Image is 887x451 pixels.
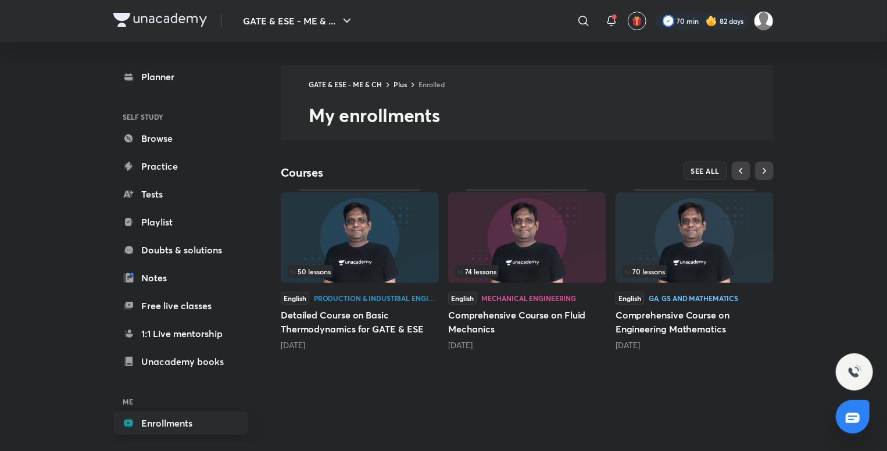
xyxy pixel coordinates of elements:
[113,238,248,262] a: Doubts & solutions
[706,15,717,27] img: streak
[281,308,439,336] h5: Detailed Course on Basic Thermodynamics for GATE & ESE
[236,9,361,33] button: GATE & ESE - ME & ...
[288,265,432,278] div: infosection
[113,182,248,206] a: Tests
[847,365,861,379] img: ttu
[290,268,331,275] span: 50 lessons
[113,322,248,345] a: 1:1 Live mentorship
[448,189,606,351] div: Comprehensive Course on Fluid Mechanics
[281,339,439,351] div: 2 months ago
[616,189,774,351] div: Comprehensive Course on Engineering Mathematics
[649,295,738,302] div: GA, GS and Mathematics
[632,16,642,26] img: avatar
[113,294,248,317] a: Free live classes
[281,165,527,180] h4: Courses
[288,265,432,278] div: infocontainer
[481,295,576,302] div: Mechanical Engineering
[113,107,248,127] h6: SELF STUDY
[663,15,674,27] img: check rounded
[113,13,207,30] a: Company Logo
[448,308,606,336] h5: Comprehensive Course on Fluid Mechanics
[113,127,248,150] a: Browse
[281,192,439,283] img: Thumbnail
[616,292,644,305] span: English
[309,103,774,127] h2: My enrollments
[281,189,439,351] div: Detailed Course on Basic Thermodynamics for GATE & ESE
[616,192,774,283] img: Thumbnail
[625,268,665,275] span: 70 lessons
[623,265,767,278] div: infocontainer
[113,392,248,411] h6: ME
[684,162,728,180] button: SEE ALL
[113,266,248,289] a: Notes
[616,308,774,336] h5: Comprehensive Course on Engineering Mathematics
[281,292,309,305] span: English
[623,265,767,278] div: left
[394,80,407,89] a: Plus
[419,80,445,89] a: Enrolled
[113,155,248,178] a: Practice
[623,265,767,278] div: infosection
[691,167,720,175] span: SEE ALL
[288,265,432,278] div: left
[448,192,606,283] img: Thumbnail
[455,265,599,278] div: infosection
[457,268,496,275] span: 74 lessons
[448,292,477,305] span: English
[113,350,248,373] a: Unacademy books
[113,210,248,234] a: Playlist
[309,80,382,89] a: GATE & ESE - ME & CH
[455,265,599,278] div: infocontainer
[113,13,207,27] img: Company Logo
[628,12,646,30] button: avatar
[616,339,774,351] div: 10 months ago
[113,411,248,435] a: Enrollments
[448,339,606,351] div: 3 months ago
[455,265,599,278] div: left
[314,295,439,302] div: Production & Industrial Engineering
[113,65,248,88] a: Planner
[754,11,774,31] img: Nandan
